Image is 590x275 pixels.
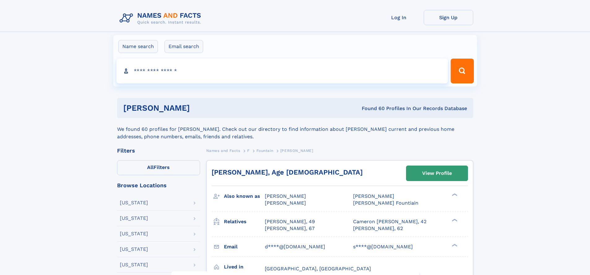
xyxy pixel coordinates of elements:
div: ❯ [450,218,458,222]
div: Found 60 Profiles In Our Records Database [276,105,467,112]
div: ❯ [450,193,458,197]
div: ❯ [450,243,458,247]
a: Names and Facts [206,147,240,154]
h1: [PERSON_NAME] [123,104,276,112]
span: [PERSON_NAME] [265,193,306,199]
a: [PERSON_NAME], 62 [353,225,403,232]
div: View Profile [422,166,452,180]
span: [PERSON_NAME] [353,193,394,199]
a: View Profile [406,166,468,181]
span: [PERSON_NAME] [280,149,313,153]
span: [PERSON_NAME] [265,200,306,206]
span: [PERSON_NAME] Fountiain [353,200,418,206]
div: [US_STATE] [120,216,148,221]
a: Sign Up [424,10,473,25]
h3: Also known as [224,191,265,202]
div: We found 60 profiles for [PERSON_NAME]. Check out our directory to find information about [PERSON... [117,118,473,140]
div: [US_STATE] [120,247,148,252]
div: [US_STATE] [120,231,148,236]
a: [PERSON_NAME], 67 [265,225,315,232]
h3: Email [224,242,265,252]
h3: Relatives [224,216,265,227]
div: [US_STATE] [120,262,148,267]
label: Filters [117,160,200,175]
h3: Lived in [224,262,265,272]
a: [PERSON_NAME], Age [DEMOGRAPHIC_DATA] [212,168,363,176]
span: All [147,164,154,170]
a: Log In [374,10,424,25]
div: Filters [117,148,200,153]
span: Fountain [256,149,273,153]
input: search input [116,59,448,83]
label: Name search [118,40,158,53]
span: F [247,149,250,153]
label: Email search [164,40,203,53]
img: Logo Names and Facts [117,10,206,27]
div: Browse Locations [117,183,200,188]
span: [GEOGRAPHIC_DATA], [GEOGRAPHIC_DATA] [265,266,371,272]
button: Search Button [451,59,474,83]
div: [US_STATE] [120,200,148,205]
a: Fountain [256,147,273,154]
a: [PERSON_NAME], 49 [265,218,315,225]
a: F [247,147,250,154]
a: Cameron [PERSON_NAME], 42 [353,218,426,225]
